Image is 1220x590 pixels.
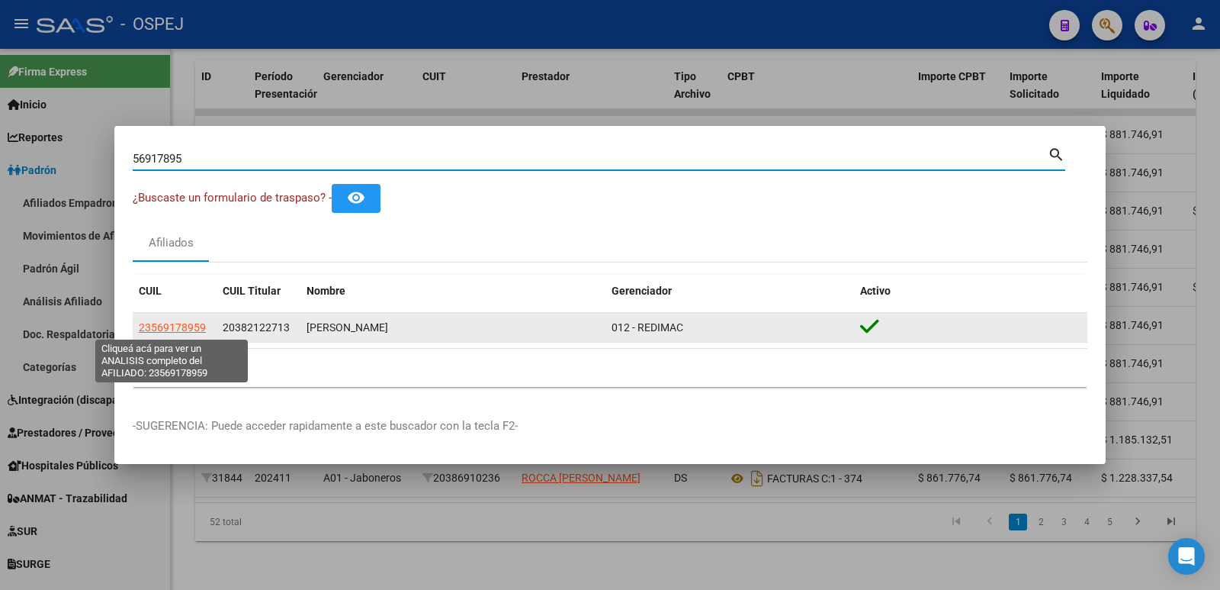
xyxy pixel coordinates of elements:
[139,285,162,297] span: CUIL
[854,275,1087,308] datatable-header-cell: Activo
[347,189,365,207] mat-icon: remove_red_eye
[860,285,891,297] span: Activo
[149,234,194,252] div: Afiliados
[1168,538,1205,575] div: Open Intercom Messenger
[133,418,1087,435] p: -SUGERENCIA: Puede acceder rapidamente a este buscador con la tecla F2-
[300,275,605,308] datatable-header-cell: Nombre
[133,349,1087,387] div: 1 total
[1048,144,1065,163] mat-icon: search
[217,275,300,308] datatable-header-cell: CUIL Titular
[605,275,854,308] datatable-header-cell: Gerenciador
[139,321,206,334] span: 23569178959
[307,319,599,337] div: [PERSON_NAME]
[223,321,290,334] span: 20382122713
[612,321,683,334] span: 012 - REDIMAC
[223,285,281,297] span: CUIL Titular
[133,191,332,205] span: ¿Buscaste un formulario de traspaso? -
[307,285,345,297] span: Nombre
[133,275,217,308] datatable-header-cell: CUIL
[612,285,672,297] span: Gerenciador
